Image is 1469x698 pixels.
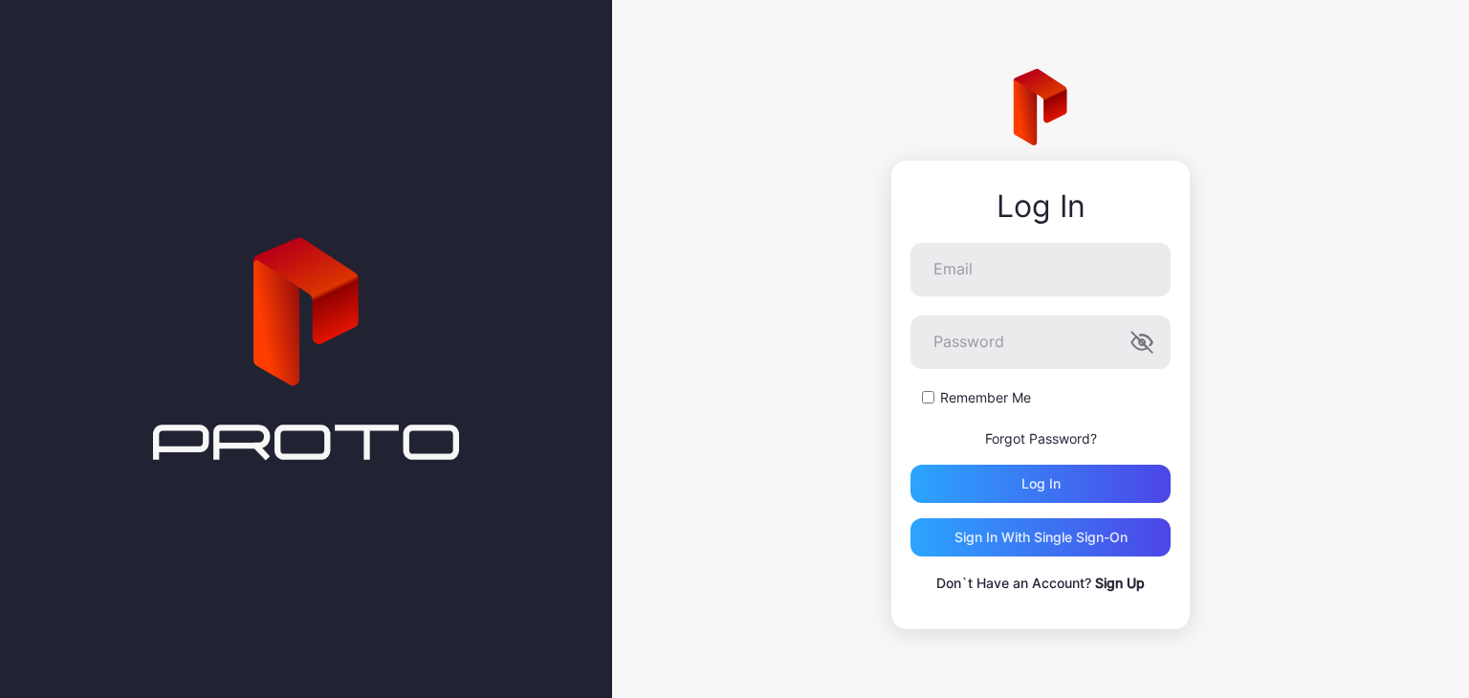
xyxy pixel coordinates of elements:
div: Sign in With Single Sign-On [954,530,1128,545]
div: Log in [1021,476,1061,491]
input: Password [910,316,1171,369]
button: Log in [910,465,1171,503]
a: Forgot Password? [985,430,1097,447]
p: Don`t Have an Account? [910,572,1171,595]
button: Sign in With Single Sign-On [910,518,1171,556]
label: Remember Me [940,388,1031,407]
input: Email [910,243,1171,296]
a: Sign Up [1095,575,1145,591]
div: Log In [910,189,1171,224]
button: Password [1130,331,1153,354]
